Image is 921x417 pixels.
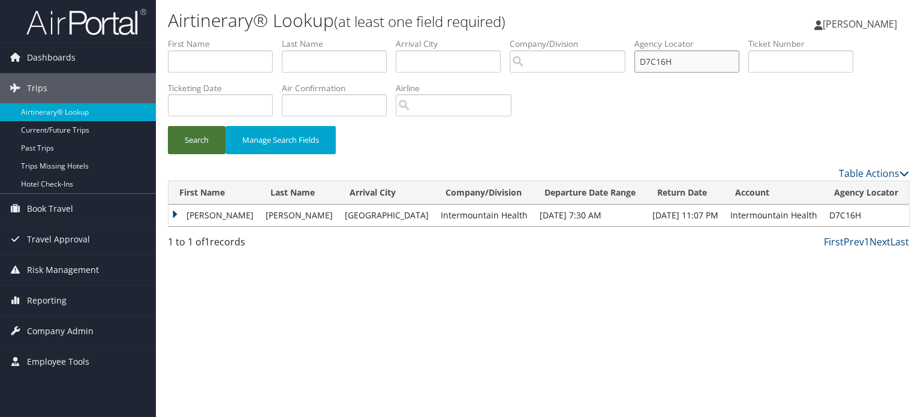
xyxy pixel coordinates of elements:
[260,205,339,226] td: [PERSON_NAME]
[282,38,396,50] label: Last Name
[814,6,909,42] a: [PERSON_NAME]
[864,235,869,248] a: 1
[27,73,47,103] span: Trips
[890,235,909,248] a: Last
[824,235,844,248] a: First
[435,205,534,226] td: Intermountain Health
[168,205,260,226] td: [PERSON_NAME]
[869,235,890,248] a: Next
[27,224,90,254] span: Travel Approval
[823,181,909,205] th: Agency Locator: activate to sort column ascending
[748,38,862,50] label: Ticket Number
[26,8,146,36] img: airportal-logo.png
[839,167,909,180] a: Table Actions
[27,316,94,346] span: Company Admin
[646,205,724,226] td: [DATE] 11:07 PM
[634,38,748,50] label: Agency Locator
[27,286,67,316] span: Reporting
[724,181,823,205] th: Account: activate to sort column ascending
[168,181,260,205] th: First Name: activate to sort column descending
[204,235,210,248] span: 1
[27,43,76,73] span: Dashboards
[334,11,505,31] small: (at least one field required)
[435,181,534,205] th: Company/Division
[168,126,225,154] button: Search
[27,194,73,224] span: Book Travel
[724,205,823,226] td: Intermountain Health
[27,347,89,377] span: Employee Tools
[168,235,340,255] div: 1 to 1 of records
[510,38,634,50] label: Company/Division
[168,8,662,33] h1: Airtinerary® Lookup
[282,82,396,94] label: Air Confirmation
[168,82,282,94] label: Ticketing Date
[396,82,520,94] label: Airline
[534,205,646,226] td: [DATE] 7:30 AM
[260,181,339,205] th: Last Name: activate to sort column ascending
[396,38,510,50] label: Arrival City
[534,181,646,205] th: Departure Date Range: activate to sort column ascending
[339,181,435,205] th: Arrival City: activate to sort column ascending
[168,38,282,50] label: First Name
[646,181,724,205] th: Return Date: activate to sort column ascending
[844,235,864,248] a: Prev
[823,17,897,31] span: [PERSON_NAME]
[27,255,99,285] span: Risk Management
[225,126,336,154] button: Manage Search Fields
[823,205,909,226] td: D7C16H
[339,205,435,226] td: [GEOGRAPHIC_DATA]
